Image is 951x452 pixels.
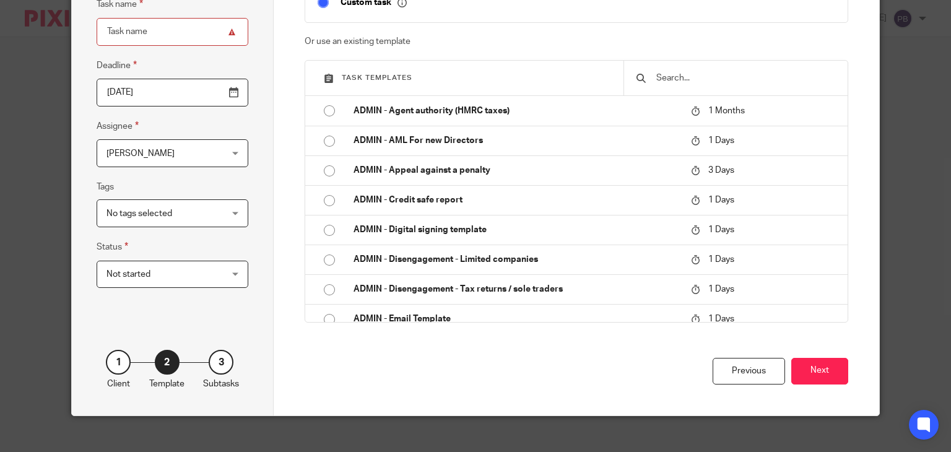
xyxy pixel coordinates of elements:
[708,196,734,204] span: 1 Days
[149,378,185,390] p: Template
[713,358,785,385] div: Previous
[354,224,679,236] p: ADMIN - Digital signing template
[97,119,139,133] label: Assignee
[354,164,679,176] p: ADMIN - Appeal against a penalty
[342,74,412,81] span: Task templates
[97,79,248,106] input: Pick a date
[354,105,679,117] p: ADMIN - Agent authority (HMRC taxes)
[97,181,114,193] label: Tags
[106,149,175,158] span: [PERSON_NAME]
[97,58,137,72] label: Deadline
[708,315,734,323] span: 1 Days
[354,313,679,325] p: ADMIN - Email Template
[791,358,848,385] button: Next
[708,136,734,145] span: 1 Days
[106,209,172,218] span: No tags selected
[97,18,248,46] input: Task name
[107,378,130,390] p: Client
[354,253,679,266] p: ADMIN - Disengagement - Limited companies
[155,350,180,375] div: 2
[209,350,233,375] div: 3
[655,71,835,85] input: Search...
[354,194,679,206] p: ADMIN - Credit safe report
[203,378,239,390] p: Subtasks
[354,283,679,295] p: ADMIN - Disengagement - Tax returns / sole traders
[708,225,734,234] span: 1 Days
[708,255,734,264] span: 1 Days
[106,350,131,375] div: 1
[97,240,128,254] label: Status
[708,106,745,115] span: 1 Months
[354,134,679,147] p: ADMIN - AML For new Directors
[708,166,734,175] span: 3 Days
[305,35,848,48] p: Or use an existing template
[708,285,734,293] span: 1 Days
[106,270,150,279] span: Not started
